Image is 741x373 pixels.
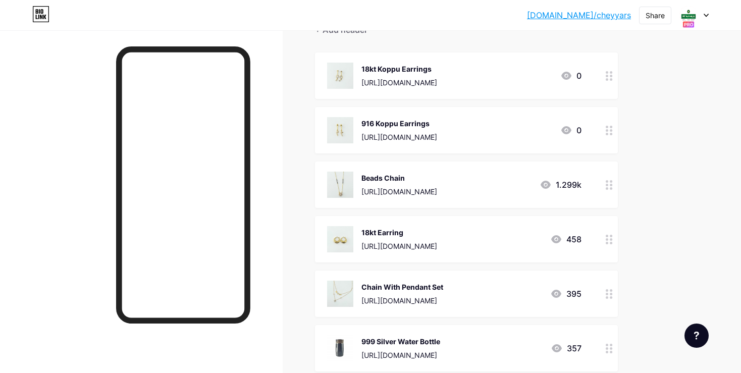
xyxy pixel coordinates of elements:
[551,342,581,354] div: 357
[679,6,698,25] img: Cheyyar Sri Kumaran Pvt Ltd
[361,227,437,238] div: 18kt Earring
[361,186,437,197] div: [URL][DOMAIN_NAME]
[327,63,353,89] img: 18kt Koppu Earrings
[560,124,581,136] div: 0
[361,64,437,74] div: 18kt Koppu Earrings
[361,282,443,292] div: Chain With Pendant Set
[550,233,581,245] div: 458
[327,281,353,307] img: Chain With Pendant Set
[327,335,353,361] img: 999 Silver Water Bottle
[361,77,437,88] div: [URL][DOMAIN_NAME]
[327,117,353,143] img: 916 Koppu Earrings
[361,241,437,251] div: [URL][DOMAIN_NAME]
[361,118,437,129] div: 916 Koppu Earrings
[527,9,631,21] a: [DOMAIN_NAME]/cheyyars
[550,288,581,300] div: 395
[327,172,353,198] img: Beads Chain
[646,10,665,21] div: Share
[361,132,437,142] div: [URL][DOMAIN_NAME]
[327,226,353,252] img: 18kt Earring
[361,336,440,347] div: 999 Silver Water Bottle
[361,295,443,306] div: [URL][DOMAIN_NAME]
[361,350,440,360] div: [URL][DOMAIN_NAME]
[540,179,581,191] div: 1.299k
[361,173,437,183] div: Beads Chain
[560,70,581,82] div: 0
